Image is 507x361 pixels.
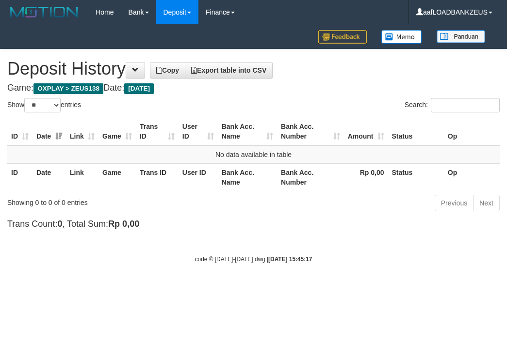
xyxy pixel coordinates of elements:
th: User ID: activate to sort column ascending [179,118,218,145]
th: Link: activate to sort column ascending [66,118,98,145]
label: Search: [405,98,500,112]
strong: Rp 0,00 [360,169,384,176]
th: Trans ID: activate to sort column ascending [136,118,179,145]
span: OXPLAY > ZEUS138 [33,83,103,94]
th: User ID [179,163,218,191]
strong: [DATE] 15:45:17 [268,256,312,263]
th: Trans ID [136,163,179,191]
th: Amount: activate to sort column ascending [344,118,388,145]
strong: 0 [57,219,62,229]
strong: Rp 0,00 [108,219,139,229]
th: Status [388,163,444,191]
label: Show entries [7,98,81,112]
th: Op [444,163,500,191]
img: Button%20Memo.svg [381,30,422,44]
a: Previous [435,195,474,211]
input: Search: [431,98,500,112]
span: [DATE] [124,83,154,94]
img: panduan.png [437,30,485,43]
th: ID [7,163,33,191]
th: Bank Acc. Number: activate to sort column ascending [277,118,343,145]
a: Export table into CSV [185,62,273,78]
th: Bank Acc. Name: activate to sort column ascending [218,118,277,145]
h1: Deposit History [7,59,500,78]
span: Copy [156,66,179,74]
th: Status [388,118,444,145]
th: ID: activate to sort column ascending [7,118,33,145]
div: Showing 0 to 0 of 0 entries [7,194,204,207]
h4: Trans Count: , Total Sum: [7,220,500,229]
th: Op [444,118,500,145]
img: Feedback.jpg [318,30,367,44]
span: Export table into CSV [191,66,266,74]
th: Date [33,163,66,191]
img: MOTION_logo.png [7,5,81,19]
th: Bank Acc. Name [218,163,277,191]
small: code © [DATE]-[DATE] dwg | [195,256,312,263]
th: Link [66,163,98,191]
select: Showentries [24,98,61,112]
th: Bank Acc. Number [277,163,343,191]
a: Next [473,195,500,211]
th: Game [98,163,136,191]
h4: Game: Date: [7,83,500,93]
td: No data available in table [7,145,500,164]
th: Date: activate to sort column ascending [33,118,66,145]
a: Copy [150,62,185,78]
th: Game: activate to sort column ascending [98,118,136,145]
